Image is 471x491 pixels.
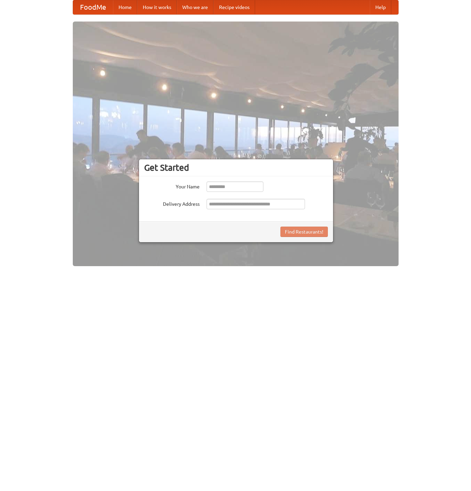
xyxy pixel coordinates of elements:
[213,0,255,14] a: Recipe videos
[73,0,113,14] a: FoodMe
[137,0,177,14] a: How it works
[370,0,391,14] a: Help
[144,181,200,190] label: Your Name
[280,227,328,237] button: Find Restaurants!
[177,0,213,14] a: Who we are
[144,199,200,208] label: Delivery Address
[144,162,328,173] h3: Get Started
[113,0,137,14] a: Home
